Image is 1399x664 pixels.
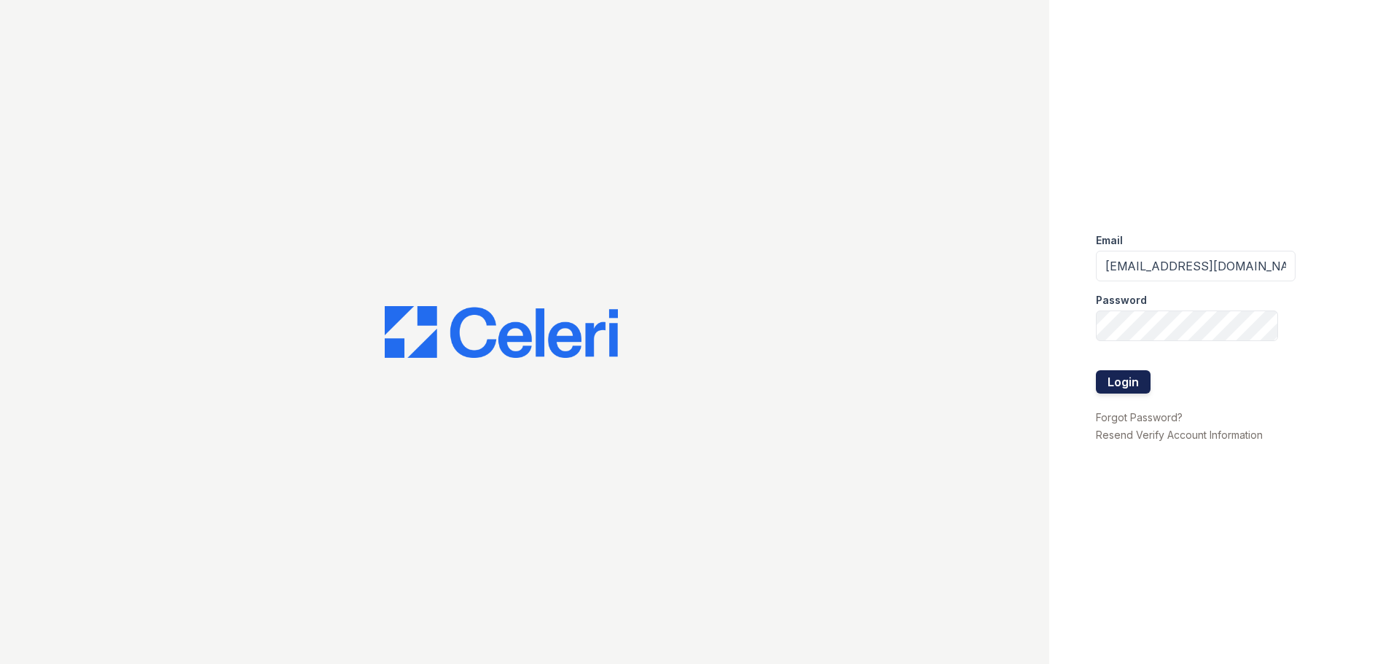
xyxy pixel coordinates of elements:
[1096,429,1263,441] a: Resend Verify Account Information
[385,306,618,359] img: CE_Logo_Blue-a8612792a0a2168367f1c8372b55b34899dd931a85d93a1a3d3e32e68fde9ad4.png
[1096,233,1123,248] label: Email
[1096,293,1147,308] label: Password
[1096,370,1151,394] button: Login
[1096,411,1183,423] a: Forgot Password?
